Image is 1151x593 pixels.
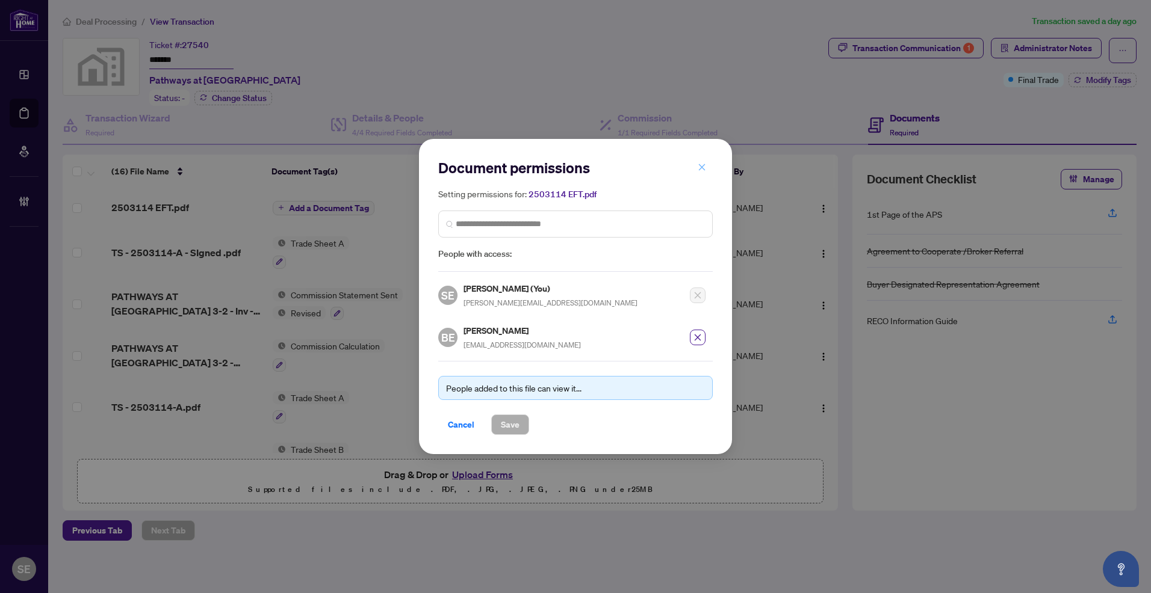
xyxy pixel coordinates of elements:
[464,281,638,295] h5: [PERSON_NAME] (You)
[438,247,713,261] span: People with access:
[1103,551,1139,587] button: Open asap
[438,187,713,201] h5: Setting permissions for:
[446,381,705,395] div: People added to this file can view it...
[438,414,484,435] button: Cancel
[446,221,453,228] img: search_icon
[693,333,702,342] span: close
[438,158,713,177] h2: Document permissions
[464,340,581,349] span: [EMAIL_ADDRESS][DOMAIN_NAME]
[441,287,455,304] span: SE
[441,329,455,346] span: BE
[529,189,597,200] span: 2503114 EFT.pdf
[491,414,529,435] button: Save
[698,163,706,171] span: close
[448,415,474,434] span: Cancel
[464,298,638,307] span: [PERSON_NAME][EMAIL_ADDRESS][DOMAIN_NAME]
[464,324,581,337] h5: [PERSON_NAME]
